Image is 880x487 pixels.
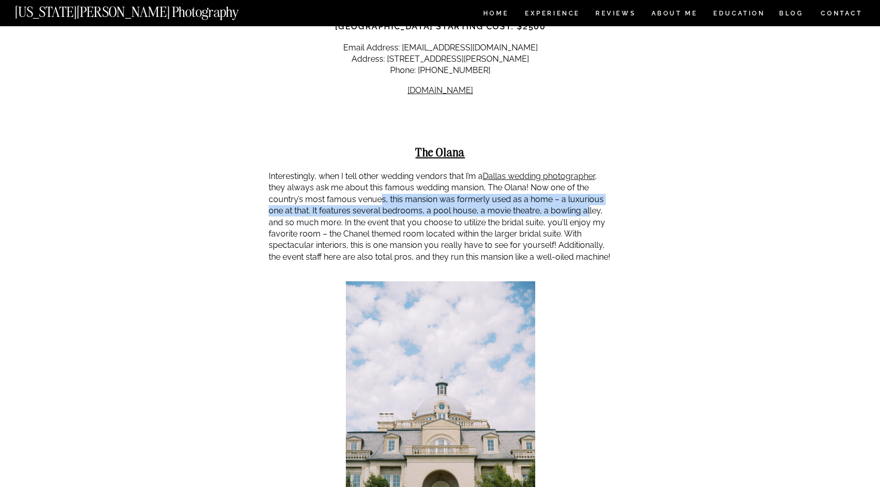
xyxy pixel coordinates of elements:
a: BLOG [779,10,804,19]
a: CONTACT [820,8,863,19]
a: Dallas wedding photographer [483,171,595,181]
a: EDUCATION [712,10,766,19]
p: Email Address: [EMAIL_ADDRESS][DOMAIN_NAME] Address: [STREET_ADDRESS][PERSON_NAME] Phone: [PHONE_... [269,42,612,77]
a: ABOUT ME [651,10,698,19]
strong: [GEOGRAPHIC_DATA] Starting Cost: $2500 [335,22,546,31]
p: Interestingly, when I tell other wedding vendors that I’m a , they always ask me about this famou... [269,171,612,263]
a: HOME [481,10,511,19]
a: [DOMAIN_NAME] [408,85,473,95]
a: REVIEWS [595,10,634,19]
strong: The Olana [415,145,465,159]
a: [US_STATE][PERSON_NAME] Photography [15,5,273,14]
a: Experience [525,10,579,19]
